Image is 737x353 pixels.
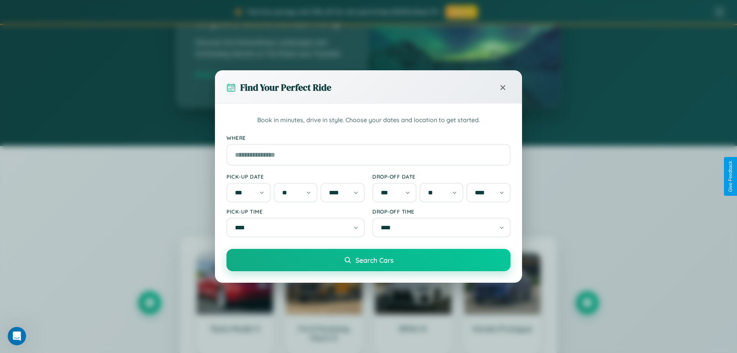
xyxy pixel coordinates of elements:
[226,134,511,141] label: Where
[355,256,393,264] span: Search Cars
[226,115,511,125] p: Book in minutes, drive in style. Choose your dates and location to get started.
[240,81,331,94] h3: Find Your Perfect Ride
[226,249,511,271] button: Search Cars
[226,173,365,180] label: Pick-up Date
[372,208,511,215] label: Drop-off Time
[372,173,511,180] label: Drop-off Date
[226,208,365,215] label: Pick-up Time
